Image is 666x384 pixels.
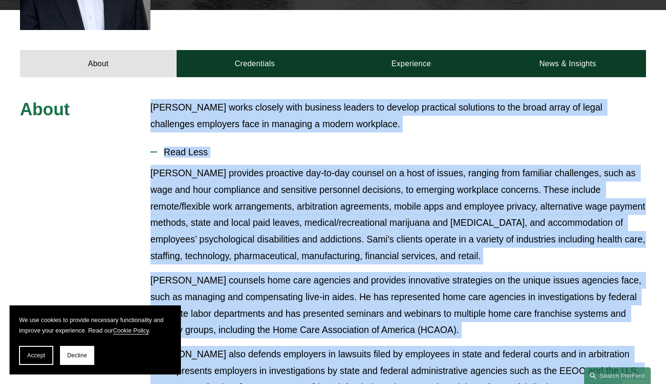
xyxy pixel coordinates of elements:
[150,140,646,165] button: Read Less
[150,165,646,264] p: [PERSON_NAME] provides proactive day-to-day counsel on a host of issues, ranging from familiar ch...
[177,50,333,77] a: Credentials
[150,272,646,338] p: [PERSON_NAME] counsels home care agencies and provides innovative strategies on the unique issues...
[19,315,171,337] p: We use cookies to provide necessary functionality and improve your experience. Read our .
[157,147,646,158] span: Read Less
[20,50,177,77] a: About
[489,50,646,77] a: News & Insights
[19,346,53,365] button: Accept
[10,305,181,375] section: Cookie banner
[67,352,87,359] span: Decline
[60,346,94,365] button: Decline
[150,99,646,132] p: [PERSON_NAME] works closely with business leaders to develop practical solutions to the broad arr...
[113,327,149,334] a: Cookie Policy
[584,367,651,384] a: Search this site
[333,50,490,77] a: Experience
[27,352,45,359] span: Accept
[20,100,70,119] span: About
